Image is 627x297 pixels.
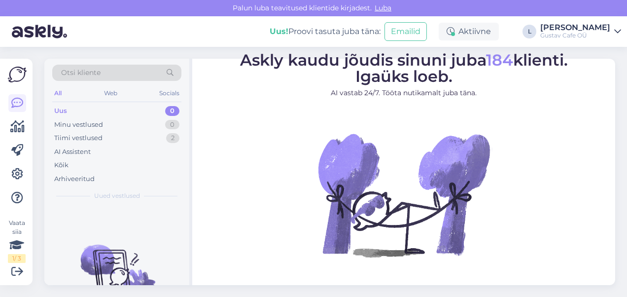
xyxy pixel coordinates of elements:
[315,106,492,284] img: No Chat active
[61,68,101,78] span: Otsi kliente
[540,24,610,32] div: [PERSON_NAME]
[240,50,568,86] span: Askly kaudu jõudis sinuni juba klienti. Igaüks loeb.
[439,23,499,40] div: Aktiivne
[52,87,64,100] div: All
[522,25,536,38] div: L
[8,254,26,263] div: 1 / 3
[54,133,103,143] div: Tiimi vestlused
[157,87,181,100] div: Socials
[165,120,179,130] div: 0
[372,3,394,12] span: Luba
[54,160,69,170] div: Kõik
[102,87,119,100] div: Web
[540,24,621,39] a: [PERSON_NAME]Gustav Cafe OÜ
[270,27,288,36] b: Uus!
[166,133,179,143] div: 2
[54,120,103,130] div: Minu vestlused
[384,22,427,41] button: Emailid
[8,219,26,263] div: Vaata siia
[270,26,381,37] div: Proovi tasuta juba täna:
[240,88,568,98] p: AI vastab 24/7. Tööta nutikamalt juba täna.
[54,174,95,184] div: Arhiveeritud
[165,106,179,116] div: 0
[540,32,610,39] div: Gustav Cafe OÜ
[8,67,27,82] img: Askly Logo
[94,191,140,200] span: Uued vestlused
[54,147,91,157] div: AI Assistent
[54,106,67,116] div: Uus
[486,50,513,70] span: 184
